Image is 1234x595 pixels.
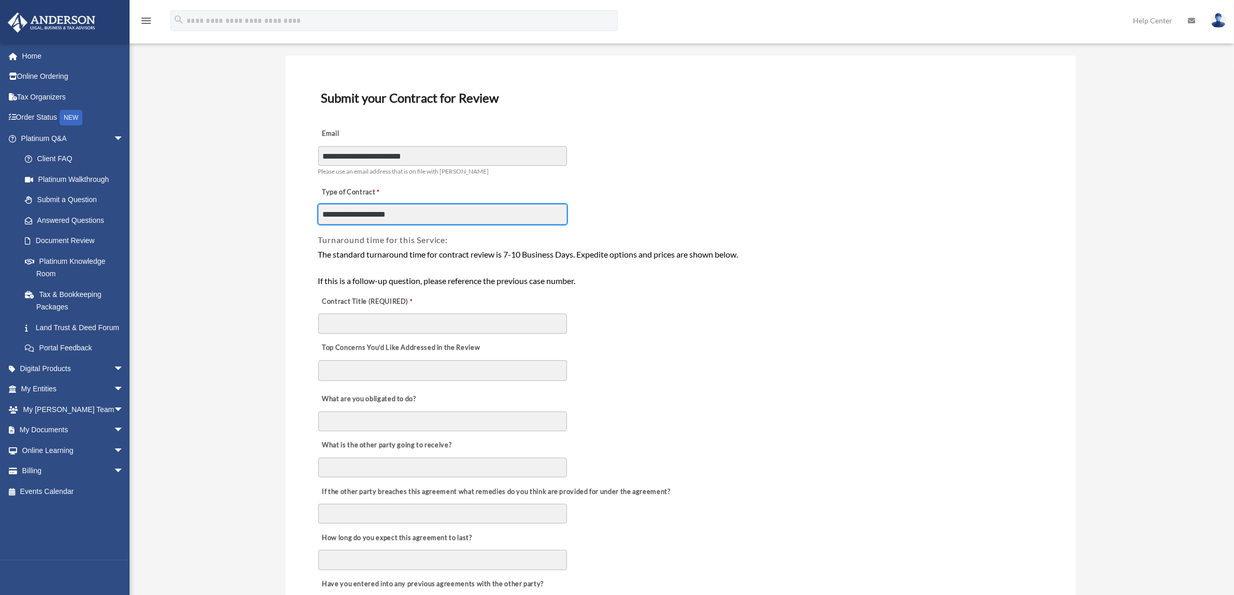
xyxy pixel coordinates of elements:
[15,231,134,251] a: Document Review
[114,379,134,400] span: arrow_drop_down
[140,18,152,27] a: menu
[318,127,422,141] label: Email
[318,531,475,545] label: How long do you expect this agreement to last?
[317,87,1044,109] h3: Submit your Contract for Review
[318,294,422,309] label: Contract Title (REQUIRED)
[15,190,139,210] a: Submit a Question
[1211,13,1226,28] img: User Pic
[7,358,139,379] a: Digital Productsarrow_drop_down
[15,284,139,317] a: Tax & Bookkeeping Packages
[173,14,185,25] i: search
[114,461,134,482] span: arrow_drop_down
[114,440,134,461] span: arrow_drop_down
[318,185,422,200] label: Type of Contract
[114,399,134,420] span: arrow_drop_down
[15,169,139,190] a: Platinum Walkthrough
[318,341,483,355] label: Top Concerns You’d Like Addressed in the Review
[7,66,139,87] a: Online Ordering
[318,235,448,245] span: Turnaround time for this Service:
[318,248,1043,288] div: The standard turnaround time for contract review is 7-10 Business Days. Expedite options and pric...
[7,399,139,420] a: My [PERSON_NAME] Teamarrow_drop_down
[15,210,139,231] a: Answered Questions
[7,379,139,400] a: My Entitiesarrow_drop_down
[114,358,134,379] span: arrow_drop_down
[15,251,139,284] a: Platinum Knowledge Room
[7,440,139,461] a: Online Learningarrow_drop_down
[140,15,152,27] i: menu
[5,12,98,33] img: Anderson Advisors Platinum Portal
[7,420,139,441] a: My Documentsarrow_drop_down
[7,128,139,149] a: Platinum Q&Aarrow_drop_down
[318,438,455,453] label: What is the other party going to receive?
[60,110,82,125] div: NEW
[318,577,547,591] label: Have you entered into any previous agreements with the other party?
[318,392,422,407] label: What are you obligated to do?
[114,420,134,441] span: arrow_drop_down
[7,107,139,129] a: Order StatusNEW
[7,461,139,481] a: Billingarrow_drop_down
[15,149,139,169] a: Client FAQ
[15,317,139,338] a: Land Trust & Deed Forum
[7,46,139,66] a: Home
[7,481,139,502] a: Events Calendar
[318,167,489,175] span: Please use an email address that is on file with [PERSON_NAME]
[114,128,134,149] span: arrow_drop_down
[318,485,673,499] label: If the other party breaches this agreement what remedies do you think are provided for under the ...
[15,338,139,359] a: Portal Feedback
[7,87,139,107] a: Tax Organizers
